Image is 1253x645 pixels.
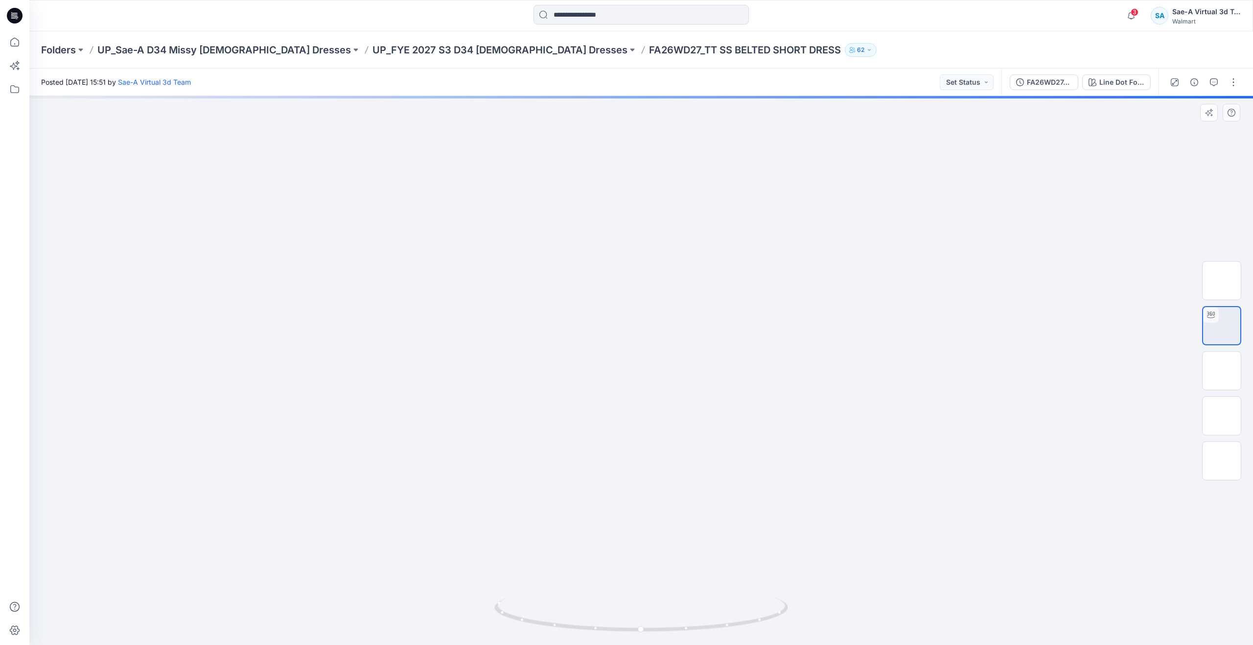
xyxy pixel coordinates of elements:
span: 3 [1131,8,1138,16]
p: 62 [857,45,864,55]
div: FA26WD27_ADM_TT SS BELTED SHORT DRESS_SaeA_092325 [1027,77,1072,88]
button: Details [1186,74,1202,90]
button: 62 [845,43,877,57]
a: Sae-A Virtual 3d Team [118,78,191,86]
button: Line Dot Foliage CW7 [1082,74,1151,90]
span: Posted [DATE] 15:51 by [41,77,191,87]
button: FA26WD27_ADM_TT SS BELTED SHORT DRESS_SaeA_092325 [1010,74,1078,90]
a: UP_FYE 2027 S3 D34 [DEMOGRAPHIC_DATA] Dresses [372,43,627,57]
a: UP_Sae-A D34 Missy [DEMOGRAPHIC_DATA] Dresses [97,43,351,57]
p: FA26WD27_TT SS BELTED SHORT DRESS [649,43,841,57]
a: Folders [41,43,76,57]
div: Sae-A Virtual 3d Team [1172,6,1241,18]
div: Line Dot Foliage CW7 [1099,77,1144,88]
div: SA [1151,7,1168,24]
div: Walmart [1172,18,1241,25]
